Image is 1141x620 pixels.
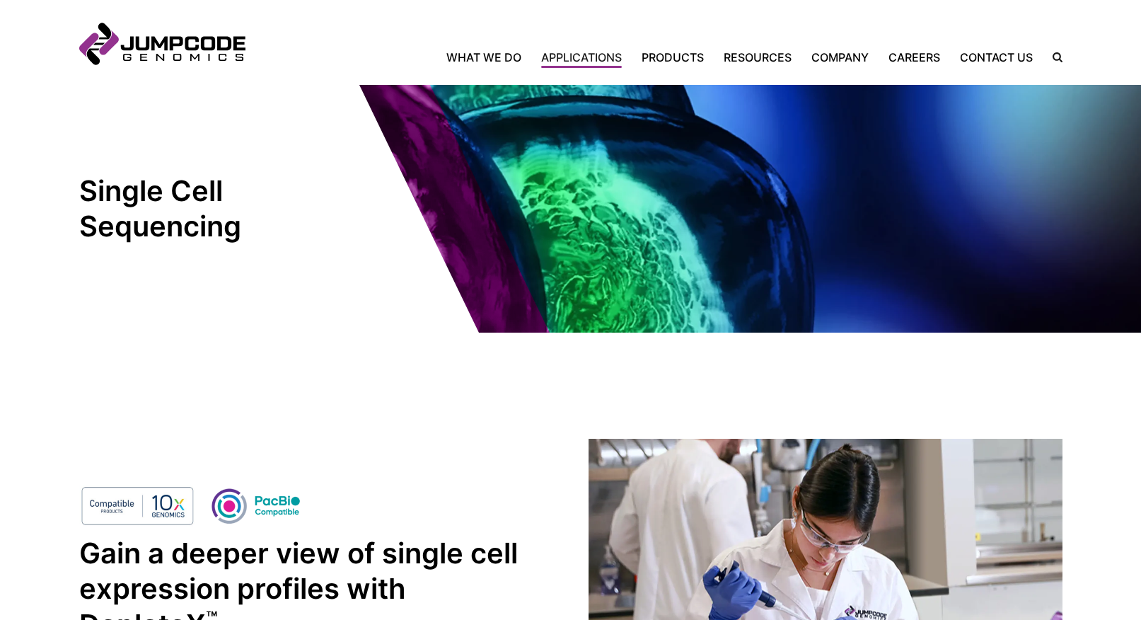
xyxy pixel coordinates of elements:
[1043,52,1062,62] label: Search the site.
[531,49,632,66] a: Applications
[245,49,1043,66] nav: Primary Navigation
[632,49,714,66] a: Products
[801,49,879,66] a: Company
[879,49,950,66] a: Careers
[446,49,531,66] a: What We Do
[79,173,334,244] h1: Single Cell Sequencing
[714,49,801,66] a: Resources
[950,49,1043,66] a: Contact Us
